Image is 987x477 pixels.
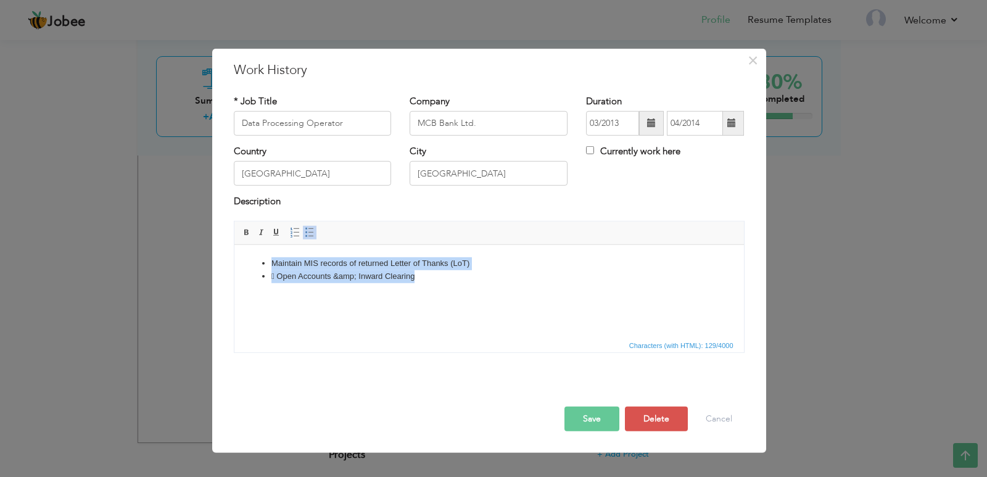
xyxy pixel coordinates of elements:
span: Characters (with HTML): 129/4000 [627,340,736,351]
button: Delete [625,407,688,431]
div: Statistics [627,340,737,351]
input: From [586,111,639,136]
label: * Job Title [234,94,277,107]
label: Description [234,195,281,208]
label: Company [410,94,450,107]
a: Bold [240,226,254,239]
button: Close [743,50,763,70]
input: Present [667,111,723,136]
label: Duration [586,94,622,107]
iframe: Rich Text Editor, workEditor [234,245,744,338]
a: Insert/Remove Bulleted List [303,226,316,239]
label: Country [234,145,266,158]
a: Italic [255,226,268,239]
h3: Work History [234,60,745,79]
button: Save [564,407,619,431]
span: × [748,49,758,71]
a: Underline [270,226,283,239]
label: City [410,145,426,158]
a: Insert/Remove Numbered List [288,226,302,239]
button: Cancel [693,407,745,431]
label: Currently work here [586,145,680,158]
input: Currently work here [586,146,594,154]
